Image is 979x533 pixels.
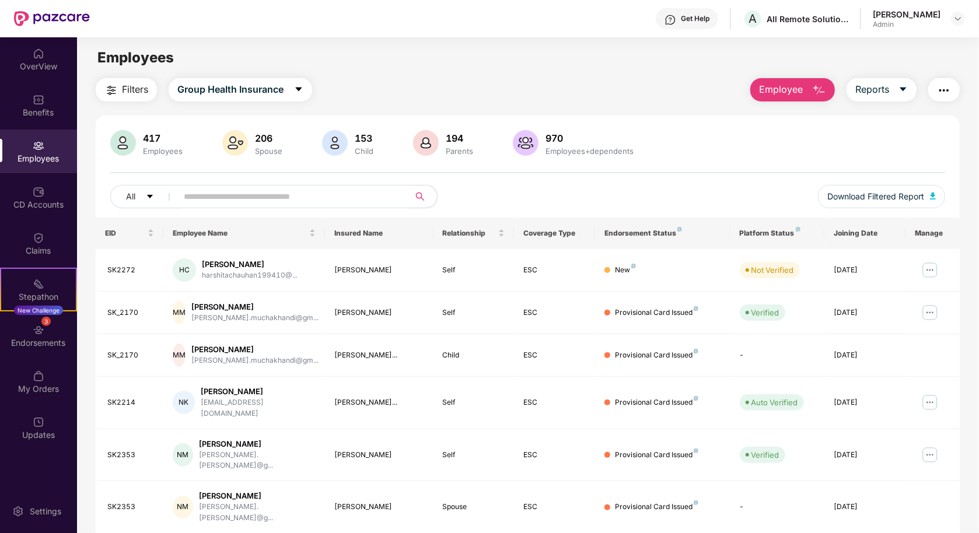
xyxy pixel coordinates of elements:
[751,397,798,408] div: Auto Verified
[812,83,826,97] img: svg+xml;base64,PHN2ZyB4bWxucz0iaHR0cDovL3d3dy53My5vcmcvMjAwMC9zdmciIHhtbG5zOnhsaW5rPSJodHRwOi8vd3...
[33,48,44,59] img: svg+xml;base64,PHN2ZyBpZD0iSG9tZSIgeG1sbnM9Imh0dHA6Ly93d3cudzMub3JnLzIwMDAvc3ZnIiB3aWR0aD0iMjAiIG...
[443,502,505,513] div: Spouse
[834,265,896,276] div: [DATE]
[253,146,285,156] div: Spouse
[107,307,154,318] div: SK_2170
[443,307,505,318] div: Self
[33,324,44,336] img: svg+xml;base64,PHN2ZyBpZD0iRW5kb3JzZW1lbnRzIiB4bWxucz0iaHR0cDovL3d3dy53My5vcmcvMjAwMC9zdmciIHdpZH...
[937,83,951,97] img: svg+xml;base64,PHN2ZyB4bWxucz0iaHR0cDovL3d3dy53My5vcmcvMjAwMC9zdmciIHdpZHRoPSIyNCIgaGVpZ2h0PSIyNC...
[408,185,438,208] button: search
[163,218,326,249] th: Employee Name
[751,307,779,318] div: Verified
[543,132,636,144] div: 970
[173,496,193,519] div: NM
[334,450,424,461] div: [PERSON_NAME]
[141,132,185,144] div: 417
[1,291,76,303] div: Stepathon
[615,265,636,276] div: New
[631,264,636,268] img: svg+xml;base64,PHN2ZyB4bWxucz0iaHR0cDovL3d3dy53My5vcmcvMjAwMC9zdmciIHdpZHRoPSI4IiBoZWlnaHQ9IjgiIH...
[523,350,586,361] div: ESC
[604,229,721,238] div: Endorsement Status
[827,190,924,203] span: Download Filtered Report
[191,355,319,366] div: [PERSON_NAME].muchakhandi@gm...
[749,12,757,26] span: A
[905,218,960,249] th: Manage
[750,78,835,101] button: Employee
[41,317,51,326] div: 3
[33,278,44,290] img: svg+xml;base64,PHN2ZyB4bWxucz0iaHR0cDovL3d3dy53My5vcmcvMjAwMC9zdmciIHdpZHRoPSIyMSIgaGVpZ2h0PSIyMC...
[110,130,136,156] img: svg+xml;base64,PHN2ZyB4bWxucz0iaHR0cDovL3d3dy53My5vcmcvMjAwMC9zdmciIHhtbG5zOnhsaW5rPSJodHRwOi8vd3...
[834,307,896,318] div: [DATE]
[222,130,248,156] img: svg+xml;base64,PHN2ZyB4bWxucz0iaHR0cDovL3d3dy53My5vcmcvMjAwMC9zdmciIHhtbG5zOnhsaW5rPSJodHRwOi8vd3...
[33,140,44,152] img: svg+xml;base64,PHN2ZyBpZD0iRW1wbG95ZWVzIiB4bWxucz0iaHR0cDovL3d3dy53My5vcmcvMjAwMC9zdmciIHdpZHRoPS...
[253,132,285,144] div: 206
[141,146,185,156] div: Employees
[796,227,800,232] img: svg+xml;base64,PHN2ZyB4bWxucz0iaHR0cDovL3d3dy53My5vcmcvMjAwMC9zdmciIHdpZHRoPSI4IiBoZWlnaHQ9IjgiIH...
[834,450,896,461] div: [DATE]
[615,307,698,318] div: Provisional Card Issued
[33,94,44,106] img: svg+xml;base64,PHN2ZyBpZD0iQmVuZWZpdHMiIHhtbG5zPSJodHRwOi8vd3d3LnczLm9yZy8yMDAwL3N2ZyIgd2lkdGg9Ij...
[523,450,586,461] div: ESC
[898,85,908,95] span: caret-down
[751,264,794,276] div: Not Verified
[294,85,303,95] span: caret-down
[110,185,181,208] button: Allcaret-down
[921,393,939,412] img: manageButton
[334,397,424,408] div: [PERSON_NAME]...
[334,307,424,318] div: [PERSON_NAME]
[514,218,595,249] th: Coverage Type
[325,218,433,249] th: Insured Name
[202,270,298,281] div: harshitachauhan199410@...
[818,185,945,208] button: Download Filtered Report
[173,301,186,324] div: MM
[921,446,939,464] img: manageButton
[122,82,148,97] span: Filters
[173,391,195,414] div: NK
[834,350,896,361] div: [DATE]
[408,192,431,201] span: search
[334,350,424,361] div: [PERSON_NAME]...
[107,397,154,408] div: SK2214
[202,259,298,270] div: [PERSON_NAME]
[694,500,698,505] img: svg+xml;base64,PHN2ZyB4bWxucz0iaHR0cDovL3d3dy53My5vcmcvMjAwMC9zdmciIHdpZHRoPSI4IiBoZWlnaHQ9IjgiIH...
[751,449,779,461] div: Verified
[14,11,90,26] img: New Pazcare Logo
[433,218,515,249] th: Relationship
[104,83,118,97] img: svg+xml;base64,PHN2ZyB4bWxucz0iaHR0cDovL3d3dy53My5vcmcvMjAwMC9zdmciIHdpZHRoPSIyNCIgaGVpZ2h0PSIyNC...
[413,130,439,156] img: svg+xml;base64,PHN2ZyB4bWxucz0iaHR0cDovL3d3dy53My5vcmcvMjAwMC9zdmciIHhtbG5zOnhsaW5rPSJodHRwOi8vd3...
[855,82,889,97] span: Reports
[173,343,186,367] div: MM
[834,397,896,408] div: [DATE]
[834,502,896,513] div: [DATE]
[199,439,316,450] div: [PERSON_NAME]
[443,132,475,144] div: 194
[873,9,940,20] div: [PERSON_NAME]
[334,502,424,513] div: [PERSON_NAME]
[443,450,505,461] div: Self
[443,146,475,156] div: Parents
[677,227,682,232] img: svg+xml;base64,PHN2ZyB4bWxucz0iaHR0cDovL3d3dy53My5vcmcvMjAwMC9zdmciIHdpZHRoPSI4IiBoZWlnaHQ9IjgiIH...
[615,450,698,461] div: Provisional Card Issued
[191,301,319,313] div: [PERSON_NAME]
[173,443,193,467] div: NM
[953,14,963,23] img: svg+xml;base64,PHN2ZyBpZD0iRHJvcGRvd24tMzJ4MzIiIHhtbG5zPSJodHRwOi8vd3d3LnczLm9yZy8yMDAwL3N2ZyIgd2...
[523,502,586,513] div: ESC
[33,232,44,244] img: svg+xml;base64,PHN2ZyBpZD0iQ2xhaW0iIHhtbG5zPSJodHRwOi8vd3d3LnczLm9yZy8yMDAwL3N2ZyIgd2lkdGg9IjIwIi...
[665,14,676,26] img: svg+xml;base64,PHN2ZyBpZD0iSGVscC0zMngzMiIgeG1sbnM9Imh0dHA6Ly93d3cudzMub3JnLzIwMDAvc3ZnIiB3aWR0aD...
[33,370,44,382] img: svg+xml;base64,PHN2ZyBpZD0iTXlfT3JkZXJzIiBkYXRhLW5hbWU9Ik15IE9yZGVycyIgeG1sbnM9Imh0dHA6Ly93d3cudz...
[26,506,65,517] div: Settings
[847,78,917,101] button: Reportscaret-down
[107,350,154,361] div: SK_2170
[443,229,497,238] span: Relationship
[921,261,939,279] img: manageButton
[334,265,424,276] div: [PERSON_NAME]
[191,344,319,355] div: [PERSON_NAME]
[169,78,312,101] button: Group Health Insurancecaret-down
[615,397,698,408] div: Provisional Card Issued
[694,306,698,311] img: svg+xml;base64,PHN2ZyB4bWxucz0iaHR0cDovL3d3dy53My5vcmcvMjAwMC9zdmciIHdpZHRoPSI4IiBoZWlnaHQ9IjgiIH...
[201,397,316,419] div: [EMAIL_ADDRESS][DOMAIN_NAME]
[694,396,698,401] img: svg+xml;base64,PHN2ZyB4bWxucz0iaHR0cDovL3d3dy53My5vcmcvMjAwMC9zdmciIHdpZHRoPSI4IiBoZWlnaHQ9IjgiIH...
[694,349,698,353] img: svg+xml;base64,PHN2ZyB4bWxucz0iaHR0cDovL3d3dy53My5vcmcvMjAwMC9zdmciIHdpZHRoPSI4IiBoZWlnaHQ9IjgiIH...
[107,265,154,276] div: SK2272
[873,20,940,29] div: Admin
